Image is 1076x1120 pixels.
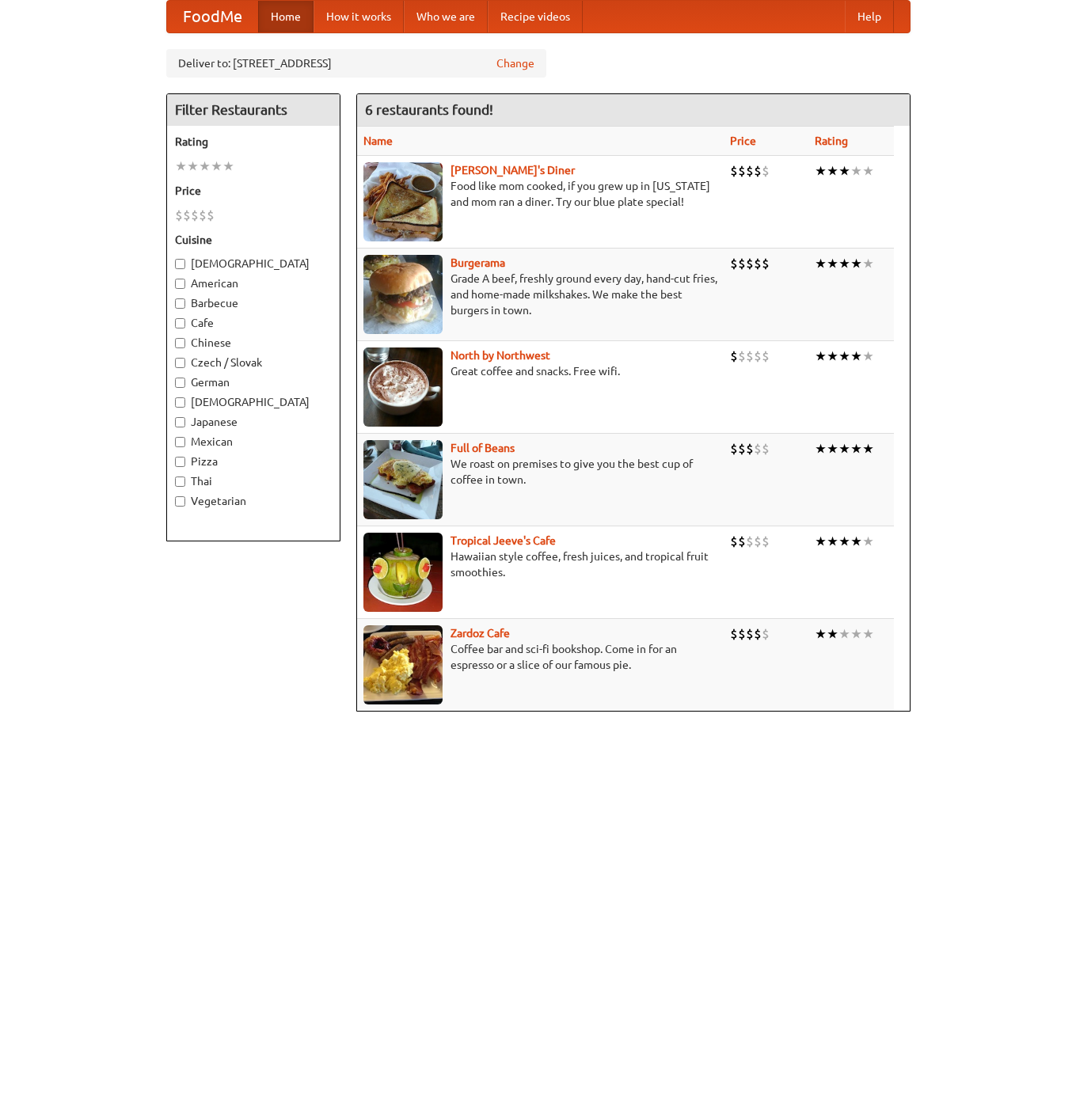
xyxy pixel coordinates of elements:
[730,135,756,147] a: Price
[363,456,717,488] p: We roast on premises to give you the best cup of coffee in town.
[175,338,185,348] input: Chinese
[838,625,850,643] li: ★
[862,440,874,457] li: ★
[762,255,770,272] li: $
[746,347,754,365] li: $
[363,440,443,519] img: beans.jpg
[746,255,754,272] li: $
[850,255,862,272] li: ★
[754,533,762,550] li: $
[827,440,838,457] li: ★
[363,533,443,612] img: jeeves.jpg
[175,414,332,430] label: Japanese
[451,256,505,269] a: Burgerama
[363,549,717,580] p: Hawaiian style coffee, fresh juices, and tropical fruit smoothies.
[363,363,717,379] p: Great coffee and snacks. Free wifi.
[754,347,762,365] li: $
[199,207,207,224] li: $
[175,397,185,408] input: [DEMOGRAPHIC_DATA]
[746,533,754,550] li: $
[258,1,314,32] a: Home
[175,279,185,289] input: American
[850,533,862,550] li: ★
[730,440,738,457] li: $
[815,135,848,147] a: Rating
[175,437,185,447] input: Mexican
[167,1,258,32] a: FoodMe
[815,533,827,550] li: ★
[730,625,738,643] li: $
[738,533,746,550] li: $
[850,625,862,643] li: ★
[845,1,894,32] a: Help
[451,164,575,177] a: [PERSON_NAME]'s Diner
[175,318,185,328] input: Cafe
[738,625,746,643] li: $
[207,207,215,224] li: $
[451,534,556,547] a: Tropical Jeeve's Cafe
[827,255,838,272] li: ★
[363,625,443,704] img: zardoz.jpg
[730,255,738,272] li: $
[363,271,717,318] p: Grade A beef, freshly ground every day, hand-cut fries, and home-made milkshakes. We make the bes...
[175,183,332,199] h5: Price
[815,440,827,457] li: ★
[762,533,770,550] li: $
[838,347,850,365] li: ★
[365,102,493,117] ng-pluralize: 6 restaurants found!
[754,162,762,180] li: $
[175,434,332,450] label: Mexican
[862,625,874,643] li: ★
[762,625,770,643] li: $
[838,162,850,180] li: ★
[838,255,850,272] li: ★
[175,315,332,331] label: Cafe
[175,493,332,509] label: Vegetarian
[862,347,874,365] li: ★
[175,335,332,351] label: Chinese
[730,533,738,550] li: $
[815,625,827,643] li: ★
[167,94,340,126] h4: Filter Restaurants
[175,232,332,248] h5: Cuisine
[222,158,234,175] li: ★
[363,255,443,334] img: burgerama.jpg
[363,135,393,147] a: Name
[496,55,534,71] a: Change
[730,347,738,365] li: $
[451,442,515,454] a: Full of Beans
[175,259,185,269] input: [DEMOGRAPHIC_DATA]
[175,496,185,507] input: Vegetarian
[175,207,183,224] li: $
[175,158,187,175] li: ★
[488,1,583,32] a: Recipe videos
[762,440,770,457] li: $
[730,162,738,180] li: $
[746,162,754,180] li: $
[762,347,770,365] li: $
[754,625,762,643] li: $
[314,1,404,32] a: How it works
[211,158,222,175] li: ★
[363,162,443,241] img: sallys.jpg
[746,625,754,643] li: $
[850,162,862,180] li: ★
[862,255,874,272] li: ★
[827,347,838,365] li: ★
[175,454,332,469] label: Pizza
[746,440,754,457] li: $
[738,255,746,272] li: $
[363,641,717,673] p: Coffee bar and sci-fi bookshop. Come in for an espresso or a slice of our famous pie.
[754,440,762,457] li: $
[175,476,185,487] input: Thai
[738,162,746,180] li: $
[175,473,332,489] label: Thai
[175,355,332,370] label: Czech / Slovak
[838,533,850,550] li: ★
[451,349,550,362] a: North by Northwest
